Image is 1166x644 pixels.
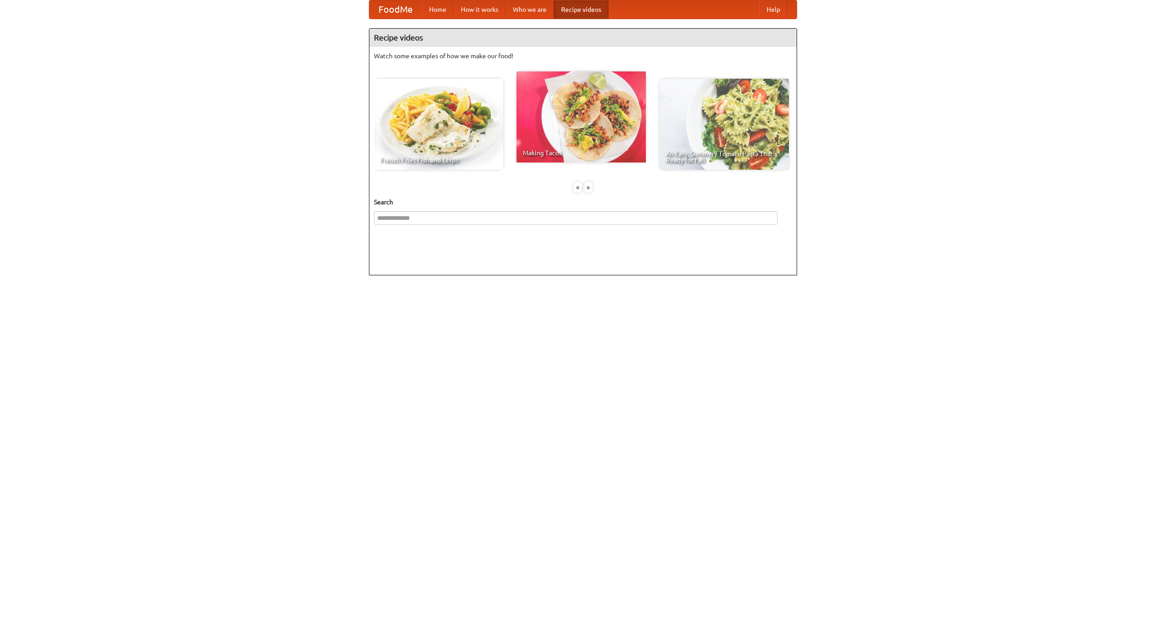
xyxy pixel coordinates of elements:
[506,0,554,19] a: Who we are
[554,0,609,19] a: Recipe videos
[369,0,422,19] a: FoodMe
[584,182,593,193] div: »
[422,0,454,19] a: Home
[666,151,782,163] span: An Easy, Summery Tomato Pasta That's Ready for Fall
[517,71,646,162] a: Making Tacos
[374,51,792,61] p: Watch some examples of how we make our food!
[374,198,792,207] h5: Search
[369,29,797,47] h4: Recipe videos
[380,157,497,163] span: French Fries Fish and Chips
[660,79,789,170] a: An Easy, Summery Tomato Pasta That's Ready for Fall
[759,0,788,19] a: Help
[454,0,506,19] a: How it works
[523,150,639,156] span: Making Tacos
[374,79,503,170] a: French Fries Fish and Chips
[573,182,582,193] div: «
